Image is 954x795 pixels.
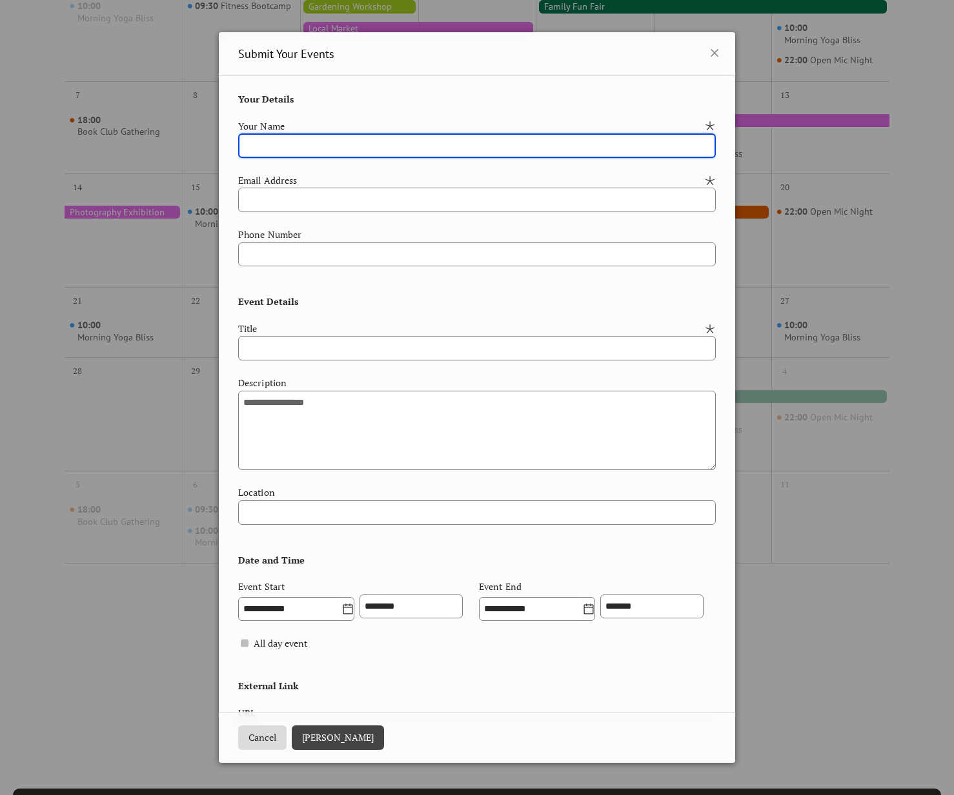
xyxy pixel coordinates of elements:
[238,706,713,720] div: URL
[238,666,298,693] span: External Link
[254,636,307,651] span: All day event
[292,725,384,750] button: [PERSON_NAME]
[238,282,299,309] span: Event Details
[238,322,702,336] div: Title
[479,580,522,594] div: Event End
[238,725,287,750] button: Cancel
[238,580,285,594] div: Event Start
[238,119,702,133] div: Your Name
[238,540,305,567] span: Date and Time
[238,376,713,390] div: Description
[238,228,713,242] div: Phone Number
[238,173,702,188] div: Email Address
[238,486,713,500] div: Location
[238,45,334,63] span: Submit Your Events
[238,92,294,106] span: Your Details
